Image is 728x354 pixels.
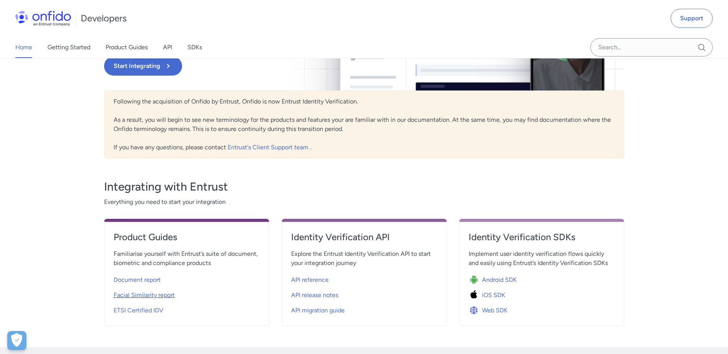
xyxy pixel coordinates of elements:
a: Icon Android SDKAndroid SDK [469,271,615,286]
div: Cookie Preferences [7,331,26,350]
a: Getting Started [47,37,90,58]
h3: Integrating with Entrust [104,179,624,194]
a: API migration guide [291,301,437,317]
a: Product Guides [106,37,148,58]
span: Implement user identity verification flows quickly and easily using Entrust’s Identity Verificati... [469,249,615,268]
span: Familiarise yourself with Entrust’s suite of document, biometric and compliance products [114,249,260,268]
a: Start Integrating [104,57,468,76]
a: Icon iOS SDKiOS SDK [469,286,615,301]
a: Home [15,37,32,58]
a: API [163,37,172,58]
a: Facial Similarity report [114,286,260,301]
span: Everything you need to start your integration [104,197,624,207]
img: Onfido Logo [15,11,71,26]
img: Icon iOS SDK [469,290,482,301]
img: Icon Android SDK [469,275,482,285]
a: Document report [114,271,260,286]
span: Facial Similarity report [114,291,175,300]
button: Start Integrating [104,57,182,76]
a: Entrust's Client Support team [228,144,310,151]
h1: Developers [81,12,127,24]
img: Icon Web SDK [469,305,482,316]
h4: Identity Verification SDKs [469,231,615,243]
span: API reference [291,275,329,284]
h4: Product Guides [114,231,260,243]
a: Identity Verification API [291,231,437,249]
a: API reference [291,271,437,286]
a: Product Guides [114,231,260,249]
span: Document report [114,275,161,284]
span: ETSI Certified IDV [114,306,163,315]
span: API migration guide [291,306,345,315]
a: Identity Verification SDKs [469,231,615,249]
a: ETSI Certified IDV [114,301,260,317]
div: Following the acquisition of Onfido by Entrust, Onfido is now Entrust Identity Verification. As a... [104,91,624,158]
a: Icon Web SDKWeb SDK [469,301,615,317]
span: iOS SDK [482,291,505,300]
h4: Identity Verification API [291,231,437,243]
a: API release notes [291,286,437,301]
span: Web SDK [482,306,508,315]
span: API release notes [291,291,338,300]
span: Android SDK [482,275,517,284]
a: SDKs [187,37,202,58]
input: Onfido search input field [590,38,713,57]
button: Open Preferences [7,331,26,350]
span: Explore the Entrust Identity Verification API to start your integration journey [291,249,437,268]
a: Support [671,9,713,28]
